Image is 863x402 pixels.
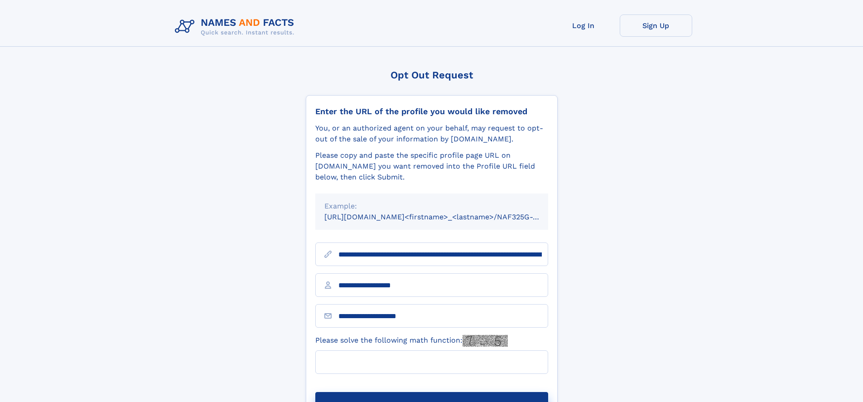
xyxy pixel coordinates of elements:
a: Log In [547,15,620,37]
div: Please copy and paste the specific profile page URL on [DOMAIN_NAME] you want removed into the Pr... [315,150,548,183]
div: You, or an authorized agent on your behalf, may request to opt-out of the sale of your informatio... [315,123,548,145]
a: Sign Up [620,15,692,37]
div: Opt Out Request [306,69,558,81]
label: Please solve the following math function: [315,335,508,347]
div: Example: [324,201,539,212]
small: [URL][DOMAIN_NAME]<firstname>_<lastname>/NAF325G-xxxxxxxx [324,213,565,221]
img: Logo Names and Facts [171,15,302,39]
div: Enter the URL of the profile you would like removed [315,107,548,116]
